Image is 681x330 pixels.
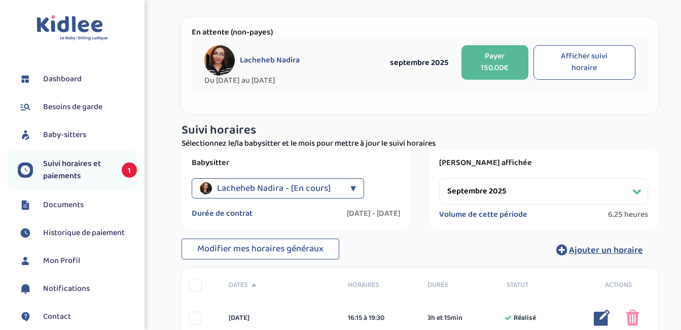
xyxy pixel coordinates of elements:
[626,310,639,326] img: poubelle_rose.png
[221,313,340,323] div: [DATE]
[182,138,658,150] p: Sélectionnez le/la babysitter et le mois pour mettre à jour le suivi horaires
[594,310,610,326] img: modifier_bleu.png
[18,225,33,241] img: suivihoraire.svg
[18,162,33,178] img: suivihoraire.svg
[348,280,412,290] span: Horaires
[461,45,529,80] button: Payer 150.00€
[192,27,648,38] p: En attente (non-payes)
[18,127,33,143] img: babysitters.svg
[192,158,401,168] label: Babysitter
[382,56,456,69] div: septembre 2025
[514,313,536,323] span: Réalisé
[182,124,658,137] h3: Suivi horaires
[533,45,635,80] button: Afficher suivi horaire
[439,210,527,220] label: Volume de cette période
[43,73,82,85] span: Dashboard
[43,311,71,323] span: Contact
[43,101,102,113] span: Besoins de garde
[43,227,125,239] span: Historique de paiement
[37,15,108,41] img: logo.svg
[217,178,331,199] span: Lacheheb Nadira - [En cours]
[18,127,137,143] a: Baby-sitters
[350,178,356,199] div: ▼
[18,158,137,182] a: Suivi horaires et paiements 1
[18,281,137,296] a: Notifications
[420,280,499,290] div: Durée
[439,158,648,168] label: [PERSON_NAME] affichée
[18,72,33,87] img: dashboard.svg
[18,253,33,269] img: profil.svg
[18,309,137,324] a: Contact
[192,209,253,219] label: Durée de contrat
[240,55,300,65] span: Lacheheb Nadira
[347,209,401,219] label: [DATE] - [DATE]
[18,309,33,324] img: contact.svg
[43,158,112,182] span: Suivi horaires et paiements
[18,72,137,87] a: Dashboard
[197,242,324,256] span: Modifier mes horaires généraux
[18,225,137,241] a: Historique de paiement
[204,45,235,76] img: avatar
[18,100,137,115] a: Besoins de garde
[200,182,212,194] img: avatar_lacheheb-nadira.jpg
[43,199,84,211] span: Documents
[43,255,80,267] span: Mon Profil
[204,76,382,86] span: Du [DATE] au [DATE]
[43,129,86,141] span: Baby-sitters
[569,243,643,257] span: Ajouter un horaire
[182,239,339,260] button: Modifier mes horaires généraux
[43,283,90,295] span: Notifications
[18,197,137,213] a: Documents
[348,313,412,323] div: 16:15 à 19:30
[18,281,33,296] img: notification.svg
[608,210,648,220] span: 6.25 heures
[18,100,33,115] img: besoin.svg
[427,313,462,323] span: 3h et 15min
[122,162,137,178] span: 1
[221,280,340,290] div: Dates
[541,239,658,261] button: Ajouter un horaire
[579,280,658,290] div: Actions
[499,280,579,290] div: Statut
[18,197,33,213] img: documents.svg
[18,253,137,269] a: Mon Profil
